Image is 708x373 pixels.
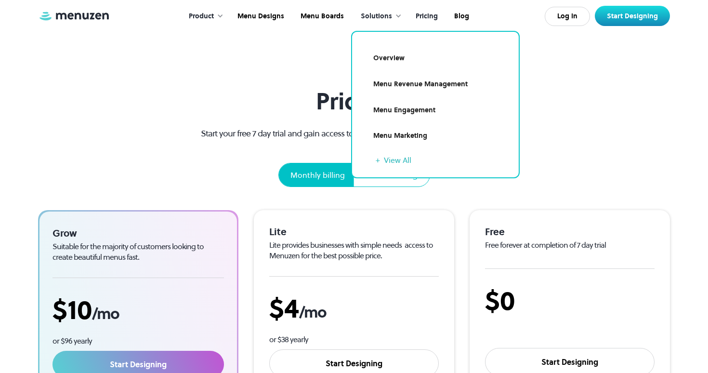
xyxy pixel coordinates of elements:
p: Start your free 7 day trial and gain access to the world’s leading menu design platform. [184,127,524,140]
a: Menu Revenue Management [364,73,507,95]
div: $ [269,292,439,324]
a: Menu Marketing [364,125,507,147]
div: Product [179,1,228,31]
a: Start Designing [595,6,670,26]
div: or $38 yearly [269,334,439,345]
div: Lite [269,226,439,238]
a: Pricing [406,1,445,31]
div: Lite provides businesses with simple needs access to Menuzen for the best possible price. [269,240,439,261]
div: Suitable for the majority of customers looking to create beautiful menus fast. [52,241,224,262]
a: Blog [445,1,476,31]
div: $ [52,293,224,326]
span: 10 [67,291,92,328]
a: Log In [545,7,590,26]
a: Menu Engagement [364,99,507,121]
span: /mo [92,303,119,324]
div: Product [189,11,214,22]
div: Solutions [361,11,392,22]
a: + View All [376,154,507,166]
div: Grow [52,227,224,240]
div: Free forever at completion of 7 day trial [485,240,655,251]
a: Overview [364,47,507,69]
a: Menu Designs [228,1,291,31]
div: $0 [485,284,655,317]
div: or $96 yearly [52,336,224,346]
h1: Pricing [184,88,524,115]
div: Free [485,226,655,238]
span: /mo [299,302,326,323]
span: 4 [284,290,299,327]
nav: Solutions [351,31,520,178]
div: Solutions [351,1,406,31]
a: Menu Boards [291,1,351,31]
div: Monthly billing [290,169,345,181]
